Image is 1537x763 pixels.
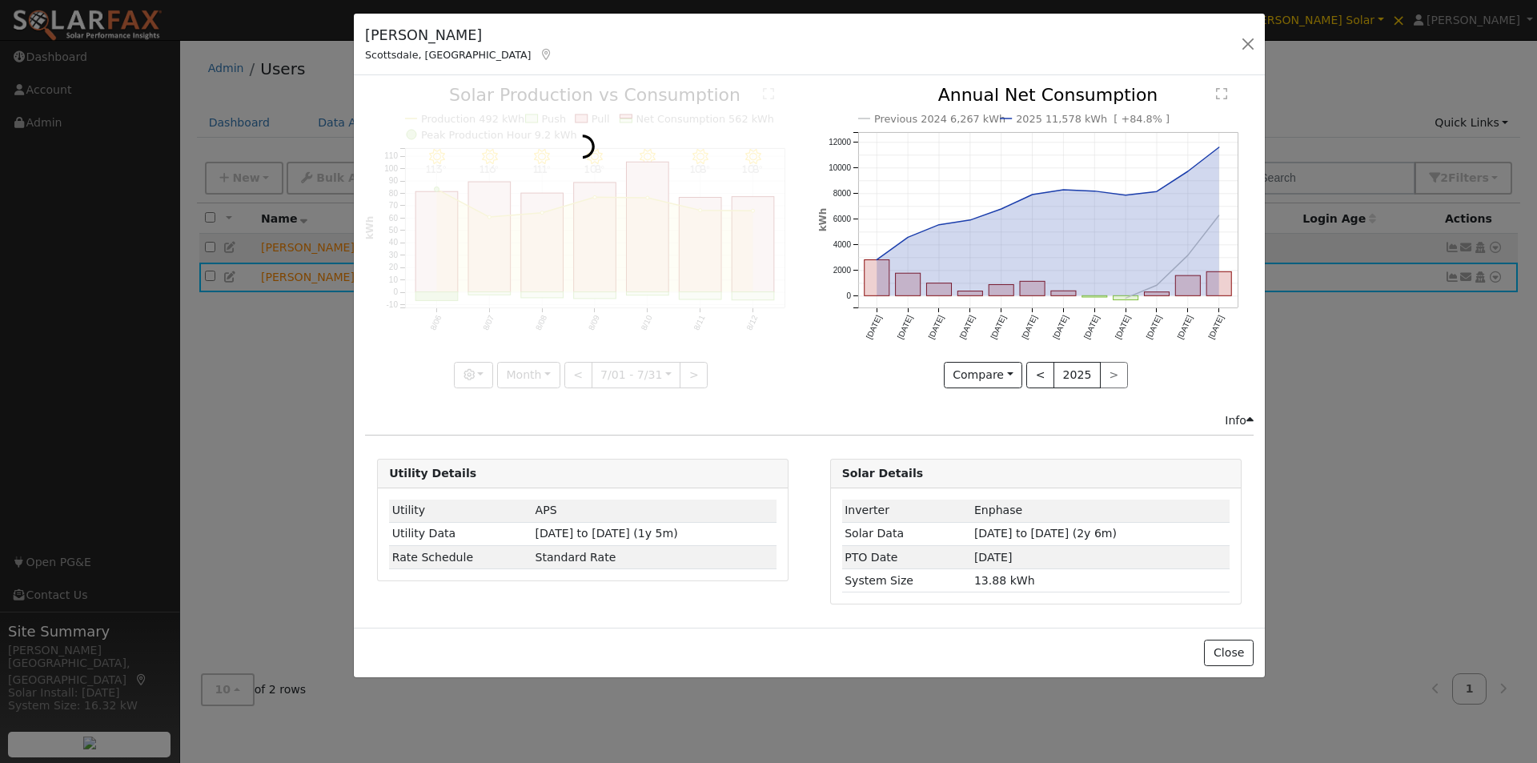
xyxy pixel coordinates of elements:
td: System Size [842,569,972,592]
h5: [PERSON_NAME] [365,25,553,46]
text: [DATE] [895,314,913,340]
text: [DATE] [1020,314,1038,340]
span: [DATE] to [DATE] (1y 5m) [536,527,678,540]
span: Standard Rate [536,551,616,564]
rect: onclick="" [1144,292,1169,296]
text: [DATE] [989,314,1007,340]
circle: onclick="" [936,222,942,228]
circle: onclick="" [1060,187,1066,193]
rect: onclick="" [1206,272,1231,296]
td: PTO Date [842,546,972,569]
text: [DATE] [957,314,976,340]
circle: onclick="" [1154,188,1160,195]
circle: onclick="" [1216,212,1222,219]
text: [DATE] [865,314,883,340]
text: 8000 [833,189,851,198]
text: 10000 [829,163,851,172]
span: ID: 11845, authorized: 03/27/25 [974,504,1022,516]
rect: onclick="" [895,273,920,295]
text: 6000 [833,215,851,223]
text: [DATE] [1114,314,1132,340]
circle: onclick="" [1122,192,1129,199]
text:  [1216,87,1227,100]
text: 0 [846,291,851,300]
text: [DATE] [1206,314,1225,340]
button: Close [1204,640,1253,667]
text: [DATE] [1051,314,1069,340]
circle: onclick="" [1154,282,1160,288]
button: < [1026,362,1054,389]
text: 2025 11,578 kWh [ +84.8% ] [1016,113,1170,125]
rect: onclick="" [1020,281,1045,295]
circle: onclick="" [873,257,880,263]
span: ID: 1269, authorized: 05/09/25 [536,504,557,516]
text: Annual Net Consumption [937,85,1158,105]
circle: onclick="" [1029,191,1035,198]
text: [DATE] [1175,314,1194,340]
circle: onclick="" [1122,295,1129,302]
button: 2025 [1053,362,1101,389]
rect: onclick="" [1082,296,1107,298]
rect: onclick="" [926,283,951,296]
a: Map [540,48,554,61]
span: 13.88 kWh [974,574,1035,587]
button: Compare [944,362,1023,389]
text: [DATE] [926,314,945,340]
rect: onclick="" [989,285,1013,296]
rect: onclick="" [957,291,982,296]
rect: onclick="" [1175,275,1200,295]
circle: onclick="" [1185,168,1191,175]
text: [DATE] [1082,314,1101,340]
td: Rate Schedule [389,546,532,569]
span: Scottsdale, [GEOGRAPHIC_DATA] [365,49,531,61]
td: Utility Data [389,522,532,545]
rect: onclick="" [1113,296,1138,300]
span: [DATE] to [DATE] (2y 6m) [974,527,1117,540]
text: Previous 2024 6,267 kWh [874,113,1005,125]
circle: onclick="" [1185,252,1191,259]
circle: onclick="" [997,206,1004,212]
strong: Solar Details [842,467,923,480]
text: 2000 [833,266,851,275]
text: [DATE] [1144,314,1162,340]
rect: onclick="" [1051,291,1076,295]
text: 12000 [829,138,851,147]
circle: onclick="" [967,217,973,223]
td: Utility [389,500,532,523]
circle: onclick="" [905,234,911,240]
text: 4000 [833,240,851,249]
text: kWh [817,208,829,232]
circle: onclick="" [1216,144,1222,151]
strong: Utility Details [389,467,476,480]
rect: onclick="" [864,260,889,296]
circle: onclick="" [1091,188,1098,195]
td: Inverter [842,500,972,523]
td: Solar Data [842,522,972,545]
div: Info [1225,412,1254,429]
span: [DATE] [974,551,1013,564]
